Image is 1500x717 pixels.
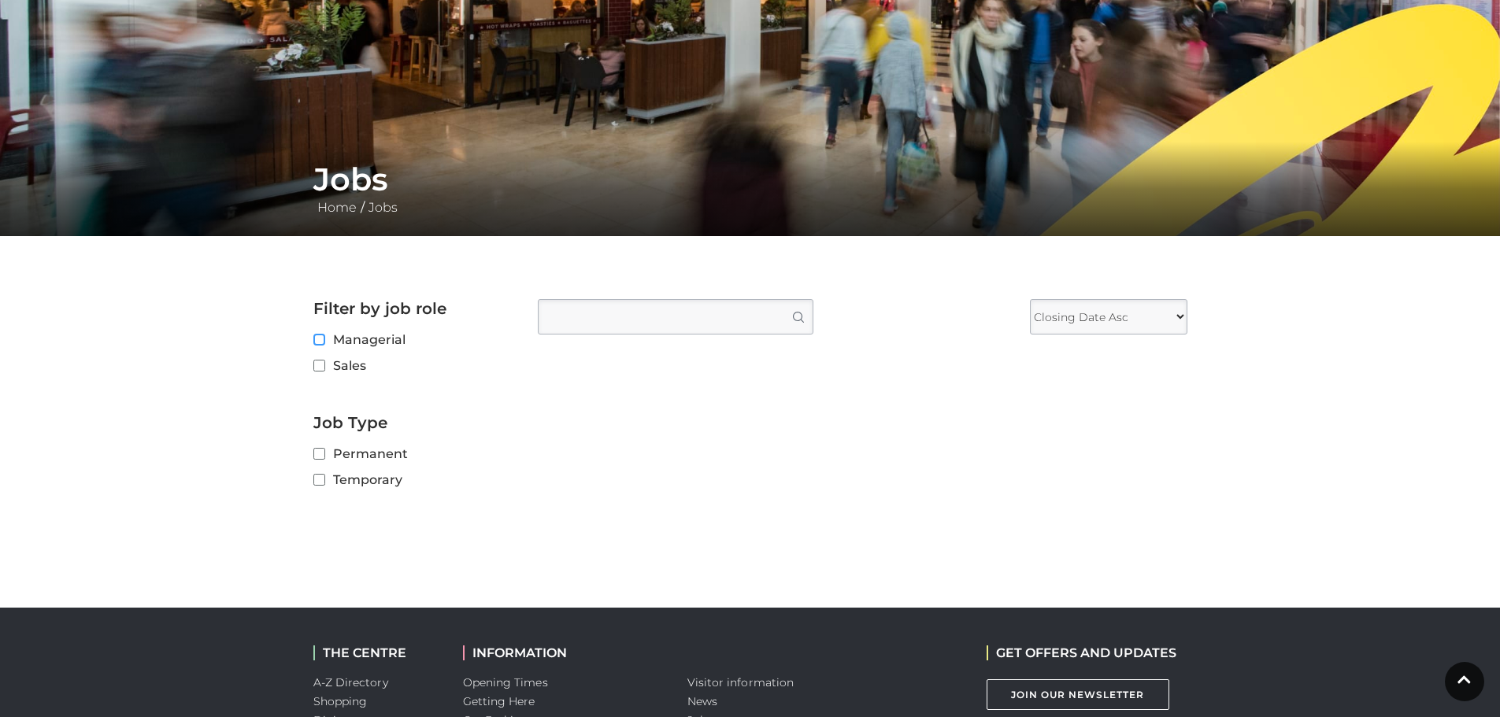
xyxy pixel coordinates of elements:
[313,444,514,464] label: Permanent
[302,161,1199,217] div: /
[313,645,439,660] h2: THE CENTRE
[313,356,514,375] label: Sales
[687,675,794,689] a: Visitor information
[365,200,402,215] a: Jobs
[987,645,1176,660] h2: GET OFFERS AND UPDATES
[463,645,664,660] h2: INFORMATION
[313,161,1187,198] h1: Jobs
[313,299,514,318] h2: Filter by job role
[313,694,368,708] a: Shopping
[687,694,717,708] a: News
[463,694,535,708] a: Getting Here
[313,675,388,689] a: A-Z Directory
[463,675,548,689] a: Opening Times
[987,679,1169,710] a: Join Our Newsletter
[313,413,514,432] h2: Job Type
[313,470,514,490] label: Temporary
[313,330,514,349] label: Managerial
[313,200,361,215] a: Home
